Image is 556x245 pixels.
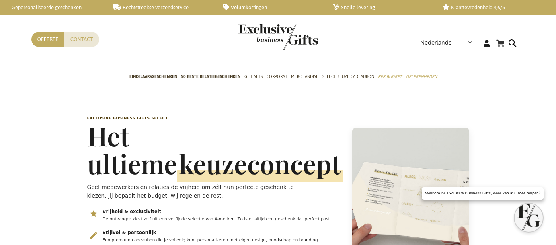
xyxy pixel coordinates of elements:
[103,230,342,236] h3: Stijlvol & persoonlijk
[129,67,177,87] a: Eindejaarsgeschenken
[378,67,402,87] a: Per Budget
[31,32,64,47] a: Offerte
[420,38,451,47] span: Nederlands
[267,67,318,87] a: Corporate Merchandise
[406,72,437,81] span: Gelegenheden
[322,72,374,81] span: Select Keuze Cadeaubon
[113,4,210,11] a: Rechtstreekse verzendservice
[238,24,278,50] a: store logo
[181,67,240,87] a: 50 beste relatiegeschenken
[322,67,374,87] a: Select Keuze Cadeaubon
[406,67,437,87] a: Gelegenheden
[244,72,263,81] span: Gift Sets
[129,72,177,81] span: Eindejaarsgeschenken
[378,72,402,81] span: Per Budget
[223,4,320,11] a: Volumkortingen
[64,32,99,47] a: Contact
[244,67,263,87] a: Gift Sets
[267,72,318,81] span: Corporate Merchandise
[238,24,318,50] img: Exclusive Business gifts logo
[87,183,314,200] p: Geef medewerkers en relaties de vrijheid om zélf hun perfecte geschenk te kiezen. Jij bepaalt het...
[4,4,101,11] a: Gepersonaliseerde geschenken
[87,115,343,121] p: Exclusive Business Gifts Select
[333,4,429,11] a: Snelle levering
[103,237,342,243] p: Een premium cadeaubon die je volledig kunt personaliseren met eigen design, boodschap en branding.
[177,146,343,182] span: keuzeconcept
[181,72,240,81] span: 50 beste relatiegeschenken
[443,4,539,11] a: Klanttevredenheid 4,6/5
[103,209,342,215] h3: Vrijheid & exclusiviteit
[103,216,342,222] p: De ontvanger kiest zelf uit een verfijnde selectie van A-merken. Zo is er altijd een geschenk dat...
[87,122,343,177] h1: Het ultieme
